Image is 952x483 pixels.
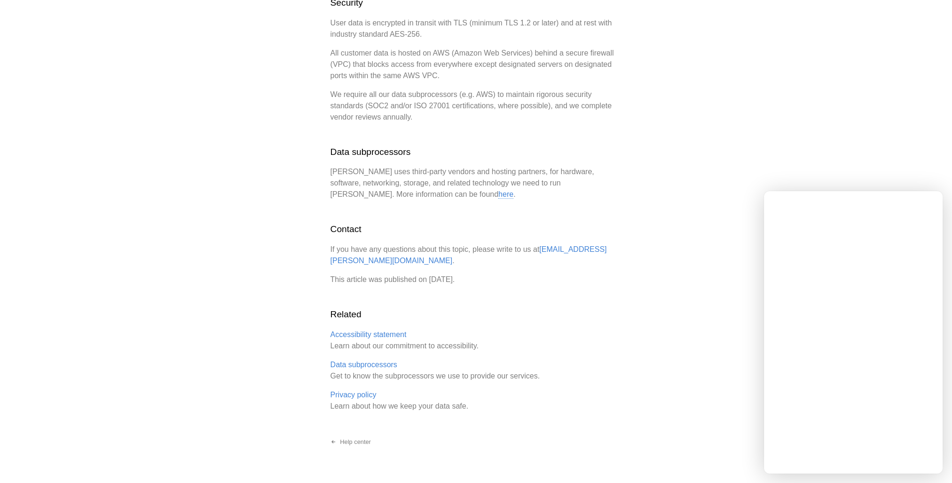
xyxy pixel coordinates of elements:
[498,190,513,199] a: here
[330,89,622,123] p: We require all our data subprocessors (e.g. AWS) to maintain rigorous security standards (SOC2 an...
[330,274,622,285] p: This article was published on [DATE].
[764,191,943,474] iframe: Chatra live chat
[330,361,397,369] a: Data subprocessors
[323,435,378,450] a: Help center
[330,389,622,412] p: Learn about how we keep your data safe.
[330,17,622,40] p: User data is encrypted in transit with TLS (minimum TLS 1.2 or later) and at rest with industry s...
[330,244,622,266] p: If you have any questions about this topic, please write to us at .
[330,391,377,399] a: Privacy policy
[330,329,622,352] p: Learn about our commitment to accessibility.
[330,223,622,236] h2: Contact
[330,166,622,200] p: [PERSON_NAME] uses third-party vendors and hosting partners, for hardware, software, networking, ...
[330,308,622,322] h2: Related
[330,145,622,159] h2: Data subprocessors
[330,48,622,81] p: All customer data is hosted on AWS (Amazon Web Services) behind a secure firewall (VPC) that bloc...
[330,330,407,338] a: Accessibility statement
[330,359,622,382] p: Get to know the subprocessors we use to provide our services.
